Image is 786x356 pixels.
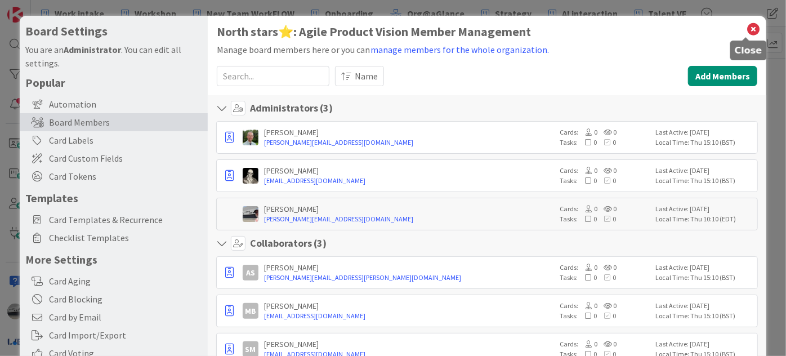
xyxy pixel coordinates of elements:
span: 0 [578,273,597,282]
div: [PERSON_NAME] [264,339,554,349]
span: 0 [597,204,617,213]
span: 0 [578,128,597,136]
span: Card Tokens [49,170,202,183]
span: 0 [597,273,616,282]
div: Cards: [560,166,650,176]
div: Tasks: [560,176,650,186]
span: 0 [597,215,616,223]
div: Board Members [20,113,208,131]
b: Administrator [64,44,121,55]
div: Cards: [560,339,650,349]
div: Cards: [560,127,650,137]
h5: Popular [25,75,202,90]
div: [PERSON_NAME] [264,166,554,176]
div: [PERSON_NAME] [264,127,554,137]
span: Card by Email [49,310,202,324]
div: Manage board members here or you can [217,42,757,57]
img: jB [243,206,258,222]
div: Tasks: [560,311,650,321]
span: ( 3 ) [320,101,333,114]
span: 0 [578,263,597,272]
a: [EMAIL_ADDRESS][DOMAIN_NAME] [264,176,554,186]
span: 0 [578,176,597,185]
h1: North stars⭐: Agile Product Vision Member Management [217,25,757,39]
span: Card Templates & Recurrence [49,213,202,226]
div: Cards: [560,204,650,214]
button: manage members for the whole organization. [370,42,550,57]
div: Local Time: Thu 15:10 (BST) [655,273,754,283]
h5: Templates [25,191,202,205]
span: 0 [597,340,617,348]
div: Cards: [560,301,650,311]
input: Search... [217,66,329,86]
span: 0 [578,204,597,213]
div: Card Labels [20,131,208,149]
span: Name [355,69,378,83]
span: 0 [578,215,597,223]
img: SH [243,130,258,145]
div: Card Blocking [20,290,208,308]
span: 0 [597,311,616,320]
div: You are an . You can edit all settings. [25,43,202,70]
div: Last Active: [DATE] [655,204,754,214]
div: AS [243,265,258,281]
div: [PERSON_NAME] [264,204,554,214]
span: 0 [597,263,617,272]
a: [EMAIL_ADDRESS][DOMAIN_NAME] [264,311,554,321]
span: 0 [578,166,597,175]
a: [PERSON_NAME][EMAIL_ADDRESS][DOMAIN_NAME] [264,137,554,148]
div: Cards: [560,262,650,273]
div: Local Time: Thu 15:10 (BST) [655,311,754,321]
div: Last Active: [DATE] [655,127,754,137]
button: Name [335,66,384,86]
div: Local Time: Thu 15:10 (BST) [655,176,754,186]
div: Last Active: [DATE] [655,262,754,273]
h5: More Settings [25,252,202,266]
span: 0 [578,311,597,320]
div: Last Active: [DATE] [655,166,754,176]
div: Last Active: [DATE] [655,301,754,311]
a: [PERSON_NAME][EMAIL_ADDRESS][DOMAIN_NAME] [264,214,554,224]
div: [PERSON_NAME] [264,301,554,311]
div: Card Aging [20,272,208,290]
div: Tasks: [560,137,650,148]
div: Local Time: Thu 15:10 (BST) [655,137,754,148]
span: 0 [578,138,597,146]
div: Automation [20,95,208,113]
a: [PERSON_NAME][EMAIL_ADDRESS][PERSON_NAME][DOMAIN_NAME] [264,273,554,283]
h4: Collaborators [250,237,327,250]
span: Card Custom Fields [49,152,202,165]
div: Tasks: [560,214,650,224]
img: WS [243,168,258,184]
span: ( 3 ) [314,237,327,250]
span: 0 [597,166,617,175]
span: 0 [597,301,617,310]
div: Tasks: [560,273,650,283]
div: Local Time: Thu 10:10 (EDT) [655,214,754,224]
div: [PERSON_NAME] [264,262,554,273]
h4: Administrators [250,102,333,114]
span: 0 [578,340,597,348]
span: 0 [597,176,616,185]
h4: Board Settings [25,24,202,38]
div: MB [243,303,258,319]
span: 0 [597,138,616,146]
h5: Close [735,45,762,56]
span: 0 [578,301,597,310]
span: Checklist Templates [49,231,202,244]
div: Card Import/Export [20,326,208,344]
span: 0 [597,128,617,136]
button: Add Members [688,66,757,86]
div: Last Active: [DATE] [655,339,754,349]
